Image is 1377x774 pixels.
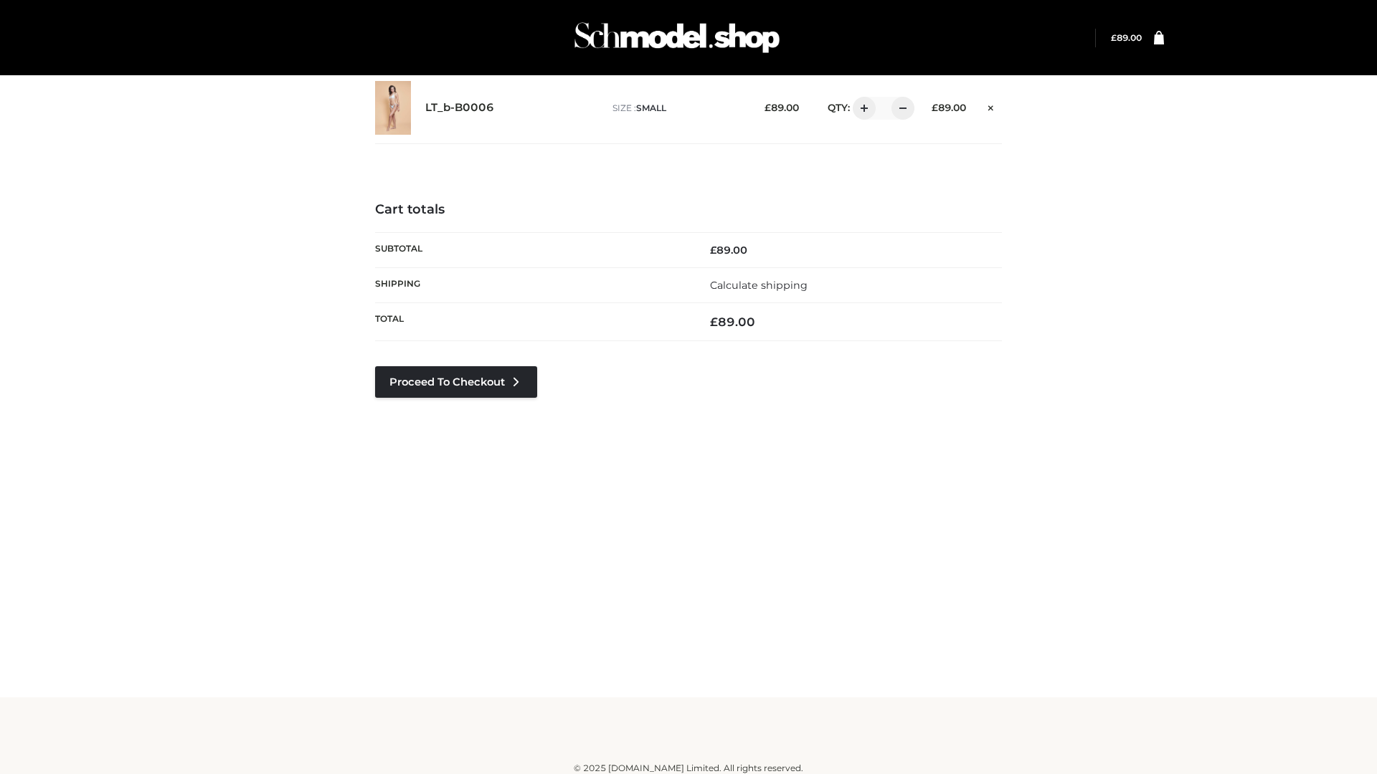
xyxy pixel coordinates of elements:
span: £ [710,315,718,329]
bdi: 89.00 [710,244,747,257]
h4: Cart totals [375,202,1002,218]
span: SMALL [636,102,666,113]
a: LT_b-B0006 [425,101,494,115]
p: size : [612,102,742,115]
bdi: 89.00 [765,102,799,113]
span: £ [1111,32,1117,43]
a: Proceed to Checkout [375,366,537,398]
bdi: 89.00 [1111,32,1142,43]
th: Total [375,303,688,341]
a: £89.00 [1111,32,1142,43]
span: £ [765,102,771,113]
bdi: 89.00 [932,102,966,113]
bdi: 89.00 [710,315,755,329]
th: Subtotal [375,232,688,267]
span: £ [710,244,716,257]
th: Shipping [375,267,688,302]
a: Calculate shipping [710,279,808,292]
img: Schmodel Admin 964 [569,9,785,66]
span: £ [932,102,938,113]
a: Remove this item [980,97,1002,115]
div: QTY: [813,97,909,120]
